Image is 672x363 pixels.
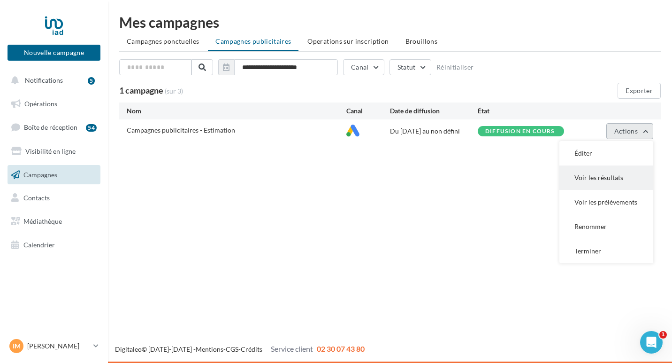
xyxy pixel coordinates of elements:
button: Notifications 5 [6,71,99,90]
p: [PERSON_NAME] [27,341,90,351]
div: Diffusion en cours [485,128,555,134]
span: Actions [614,127,638,135]
span: Boîte de réception [24,123,77,131]
button: Voir les résultats [559,166,653,190]
a: Mentions [196,345,223,353]
a: Contacts [6,188,102,208]
a: Visibilité en ligne [6,142,102,161]
button: Exporter [618,83,661,99]
span: Contacts [23,194,50,202]
span: Campagnes [23,170,57,178]
div: Nom [127,106,346,116]
button: Renommer [559,214,653,239]
span: Opérations [24,100,57,108]
span: Visibilité en ligne [25,147,76,155]
div: Du [DATE] au non défini [390,126,478,136]
div: Mes campagnes [119,15,661,29]
button: Actions [606,123,653,139]
button: Statut [389,59,431,75]
a: Boîte de réception54 [6,117,102,137]
a: IM [PERSON_NAME] [8,337,100,355]
div: État [478,106,565,116]
button: Voir les prélèvements [559,190,653,214]
span: Service client [271,344,313,353]
button: Nouvelle campagne [8,45,100,61]
span: © [DATE]-[DATE] - - - [115,345,365,353]
a: Campagnes [6,165,102,185]
span: (sur 3) [165,87,183,95]
a: Calendrier [6,235,102,255]
span: Operations sur inscription [307,37,389,45]
a: Opérations [6,94,102,114]
div: Canal [346,106,390,116]
div: 5 [88,77,95,85]
span: Notifications [25,76,63,84]
span: IM [13,341,21,351]
iframe: Intercom live chat [640,331,663,354]
span: Médiathèque [23,217,62,225]
button: Réinitialiser [436,63,474,71]
button: Canal [343,59,384,75]
span: Calendrier [23,241,55,249]
div: Date de diffusion [390,106,478,116]
a: Médiathèque [6,212,102,231]
span: Campagnes publicitaires - Estimation [127,126,235,134]
button: Éditer [559,141,653,166]
a: Digitaleo [115,345,142,353]
span: 02 30 07 43 80 [317,344,365,353]
span: Brouillons [405,37,438,45]
a: Crédits [241,345,262,353]
div: 54 [86,124,97,132]
span: 1 [659,331,667,339]
span: 1 campagne [119,85,163,95]
a: CGS [226,345,238,353]
span: Campagnes ponctuelles [127,37,199,45]
button: Terminer [559,239,653,263]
